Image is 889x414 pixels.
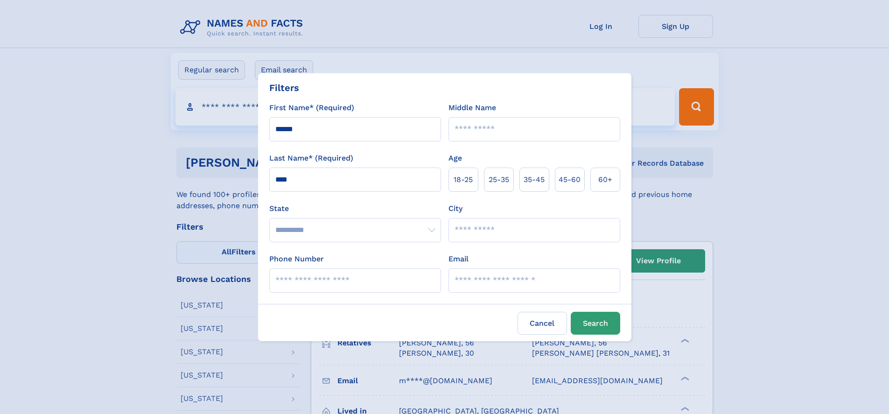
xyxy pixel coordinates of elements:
span: 18‑25 [454,174,473,185]
span: 60+ [598,174,612,185]
span: 45‑60 [559,174,581,185]
label: Age [448,153,462,164]
label: Middle Name [448,102,496,113]
label: Last Name* (Required) [269,153,353,164]
label: State [269,203,441,214]
label: First Name* (Required) [269,102,354,113]
label: Email [448,253,469,265]
span: 25‑35 [489,174,509,185]
label: Cancel [518,312,567,335]
label: City [448,203,462,214]
span: 35‑45 [524,174,545,185]
label: Phone Number [269,253,324,265]
div: Filters [269,81,299,95]
button: Search [571,312,620,335]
